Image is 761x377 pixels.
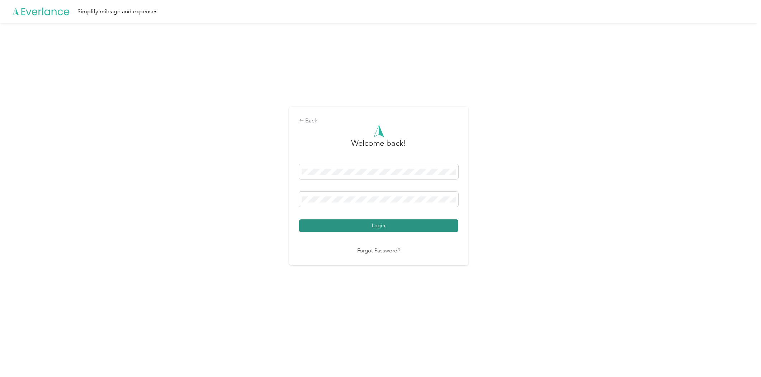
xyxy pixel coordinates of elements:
[721,337,761,377] iframe: Everlance-gr Chat Button Frame
[357,247,400,255] a: Forgot Password?
[299,117,458,125] div: Back
[351,137,406,157] h3: greeting
[77,7,157,16] div: Simplify mileage and expenses
[299,219,458,232] button: Login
